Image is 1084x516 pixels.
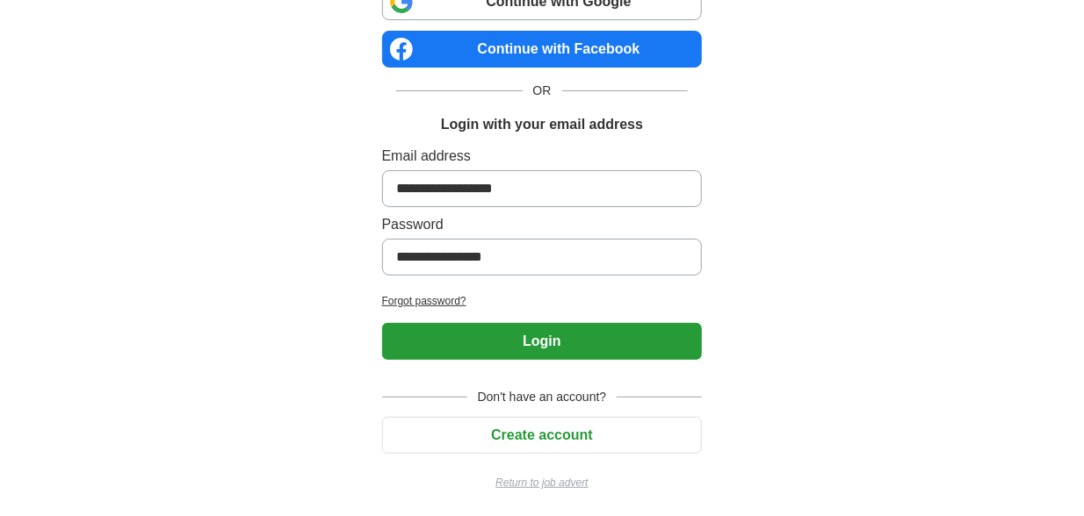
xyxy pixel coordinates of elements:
a: Create account [382,427,703,442]
button: Login [382,323,703,360]
button: Create account [382,417,703,454]
a: Return to job advert [382,475,703,491]
label: Password [382,214,703,235]
a: Forgot password? [382,293,703,309]
label: Email address [382,146,703,167]
span: Don't have an account? [467,388,618,406]
span: OR [523,82,562,100]
h1: Login with your email address [441,114,643,135]
a: Continue with Facebook [382,31,703,68]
